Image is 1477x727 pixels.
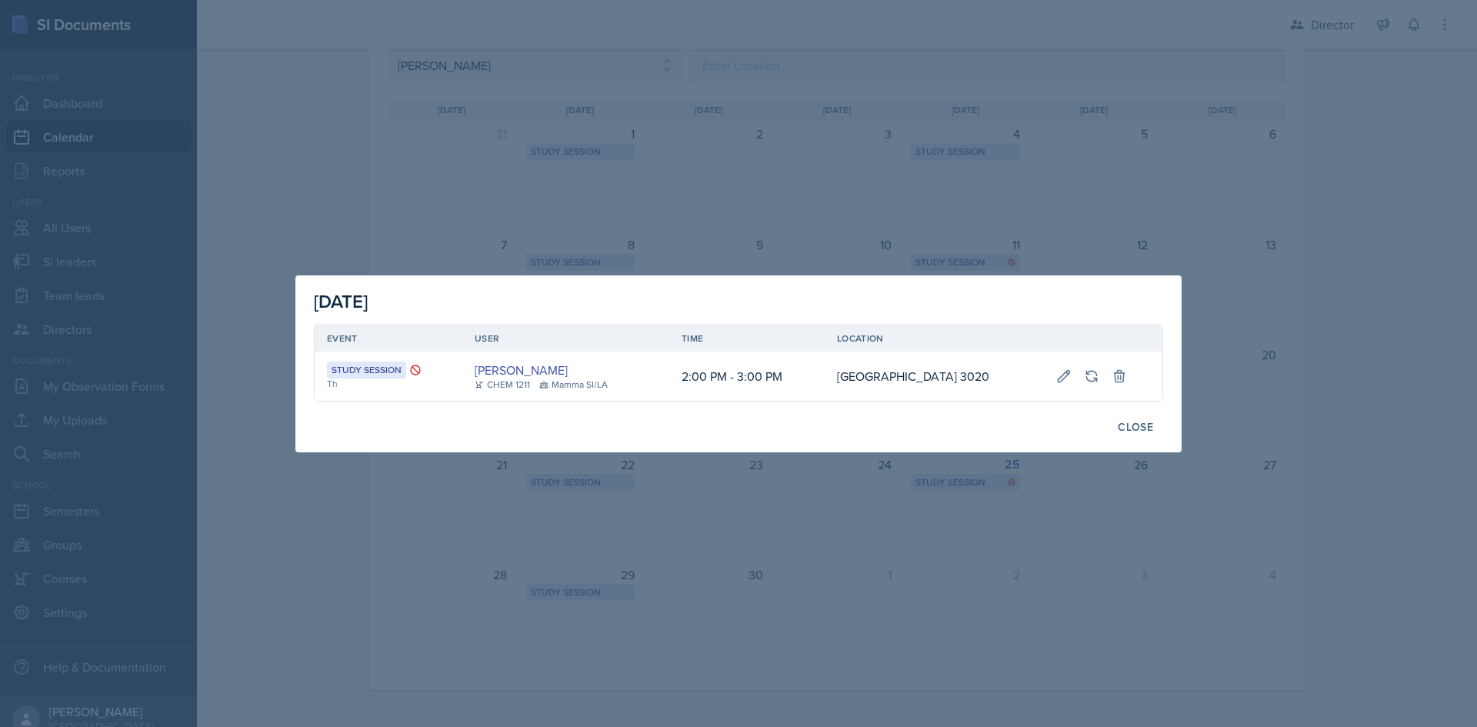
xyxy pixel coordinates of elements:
[1108,414,1163,440] button: Close
[825,352,1044,401] td: [GEOGRAPHIC_DATA] 3020
[669,352,825,401] td: 2:00 PM - 3:00 PM
[327,377,450,391] div: Th
[327,362,406,379] div: Study Session
[475,361,568,379] a: [PERSON_NAME]
[1118,421,1153,433] div: Close
[825,325,1044,352] th: Location
[669,325,825,352] th: Time
[314,288,1163,315] div: [DATE]
[539,378,608,392] div: Mamma SI/LA
[475,378,530,392] div: CHEM 1211
[315,325,462,352] th: Event
[462,325,669,352] th: User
